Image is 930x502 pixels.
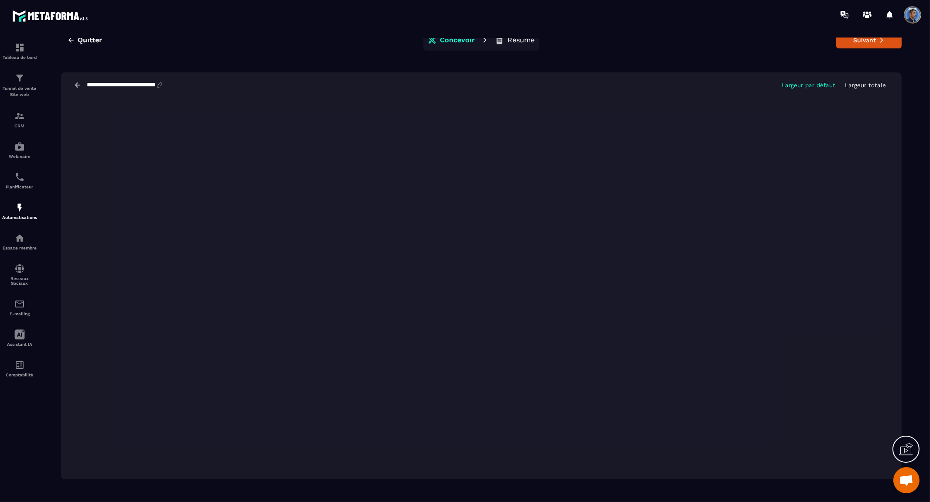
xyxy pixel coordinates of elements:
a: social-networksocial-networkRéseaux Sociaux [2,257,37,292]
p: Automatisations [2,215,37,220]
img: formation [14,111,25,121]
img: automations [14,141,25,152]
button: Résumé [492,31,537,49]
p: Assistant IA [2,342,37,347]
img: scheduler [14,172,25,182]
button: Largeur totale [842,82,889,89]
p: Espace membre [2,246,37,250]
a: formationformationTunnel de vente Site web [2,66,37,104]
p: Webinaire [2,154,37,159]
button: Quitter [61,32,109,48]
p: Largeur par défaut [782,82,835,89]
p: CRM [2,123,37,128]
img: email [14,299,25,309]
a: schedulerschedulerPlanificateur [2,165,37,196]
img: accountant [14,360,25,370]
a: automationsautomationsAutomatisations [2,196,37,226]
p: Comptabilité [2,372,37,377]
a: formationformationCRM [2,104,37,135]
a: emailemailE-mailing [2,292,37,323]
button: Concevoir [425,31,477,49]
img: automations [14,202,25,213]
img: formation [14,42,25,53]
img: formation [14,73,25,83]
p: Tunnel de vente Site web [2,85,37,98]
img: social-network [14,263,25,274]
div: Ouvrir le chat [893,467,920,493]
a: formationformationTableau de bord [2,36,37,66]
span: Quitter [78,36,102,44]
img: logo [12,8,91,24]
p: Concevoir [440,36,475,44]
button: Suivant [836,32,902,48]
p: Largeur totale [845,82,886,89]
a: automationsautomationsEspace membre [2,226,37,257]
a: accountantaccountantComptabilité [2,353,37,384]
img: automations [14,233,25,243]
p: E-mailing [2,311,37,316]
button: Largeur par défaut [779,82,838,89]
p: Tableau de bord [2,55,37,60]
a: automationsautomationsWebinaire [2,135,37,165]
a: Assistant IA [2,323,37,353]
p: Résumé [508,36,535,44]
p: Réseaux Sociaux [2,276,37,286]
p: Planificateur [2,184,37,189]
